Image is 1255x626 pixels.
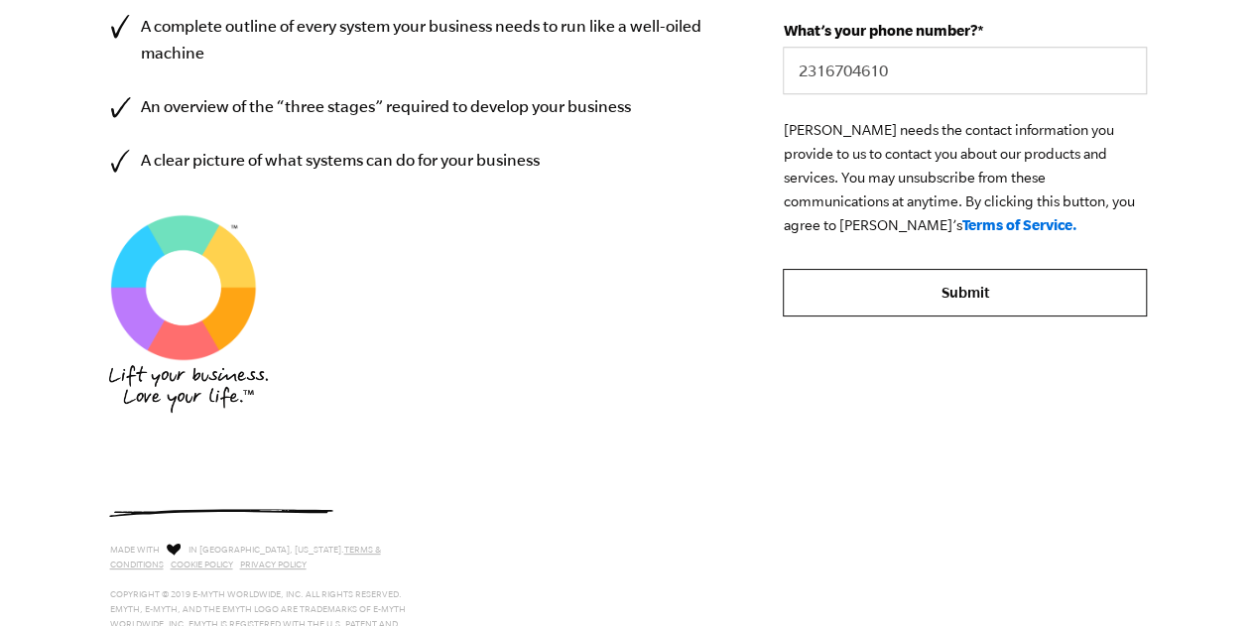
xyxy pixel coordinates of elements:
img: Love [167,543,181,556]
p: [PERSON_NAME] needs the contact information you provide to us to contact you about our products a... [783,118,1146,237]
input: Submit [783,269,1146,316]
iframe: Chat Widget [1156,531,1255,626]
a: Terms of Service. [961,216,1076,233]
a: Terms & Conditions [110,545,381,569]
img: EMyth SES TM Graphic [109,213,258,362]
li: A complete outline of every system your business needs to run like a well-oiled machine [109,13,724,66]
span: What’s your phone number? [783,22,976,39]
img: EMyth_Logo_BP_Hand Font_Tagline_Stacked-Medium [109,365,268,413]
a: Privacy Policy [240,560,307,569]
li: A clear picture of what systems can do for your business [109,147,724,174]
li: An overview of the “three stages” required to develop your business [109,93,724,120]
a: Cookie Policy [171,560,233,569]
